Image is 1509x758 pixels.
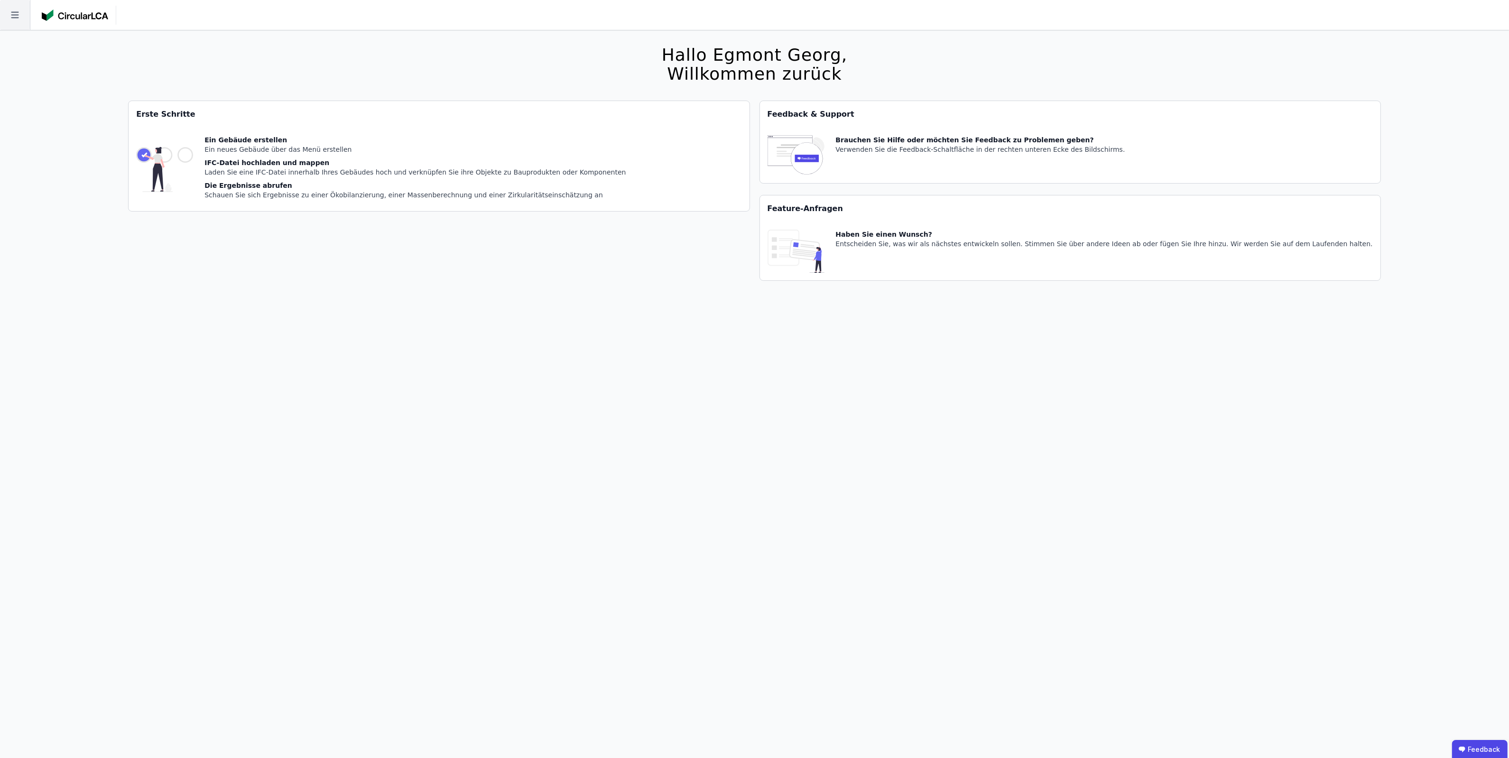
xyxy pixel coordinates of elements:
div: Verwenden Sie die Feedback-Schaltfläche in der rechten unteren Ecke des Bildschirms. [836,145,1125,154]
div: Ein neues Gebäude über das Menü erstellen [204,145,626,154]
div: Schauen Sie sich Ergebnisse zu einer Ökobilanzierung, einer Massenberechnung und einer Zirkularit... [204,190,626,200]
div: Feature-Anfragen [760,195,1380,222]
div: Die Ergebnisse abrufen [204,181,626,190]
img: feature_request_tile-UiXE1qGU.svg [768,230,824,273]
img: feedback-icon-HCTs5lye.svg [768,135,824,176]
div: Erste Schritte [129,101,749,128]
div: Hallo Egmont Georg, [662,46,847,65]
img: getting_started_tile-DrF_GRSv.svg [136,135,193,203]
div: Brauchen Sie Hilfe oder möchten Sie Feedback zu Problemen geben? [836,135,1125,145]
div: Ein Gebäude erstellen [204,135,626,145]
div: Haben Sie einen Wunsch? [836,230,1373,239]
div: Laden Sie eine IFC-Datei innerhalb Ihres Gebäudes hoch und verknüpfen Sie ihre Objekte zu Bauprod... [204,167,626,177]
div: Entscheiden Sie, was wir als nächstes entwickeln sollen. Stimmen Sie über andere Ideen ab oder fü... [836,239,1373,249]
div: Willkommen zurück [662,65,847,83]
img: Concular [42,9,108,21]
div: Feedback & Support [760,101,1380,128]
div: IFC-Datei hochladen und mappen [204,158,626,167]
